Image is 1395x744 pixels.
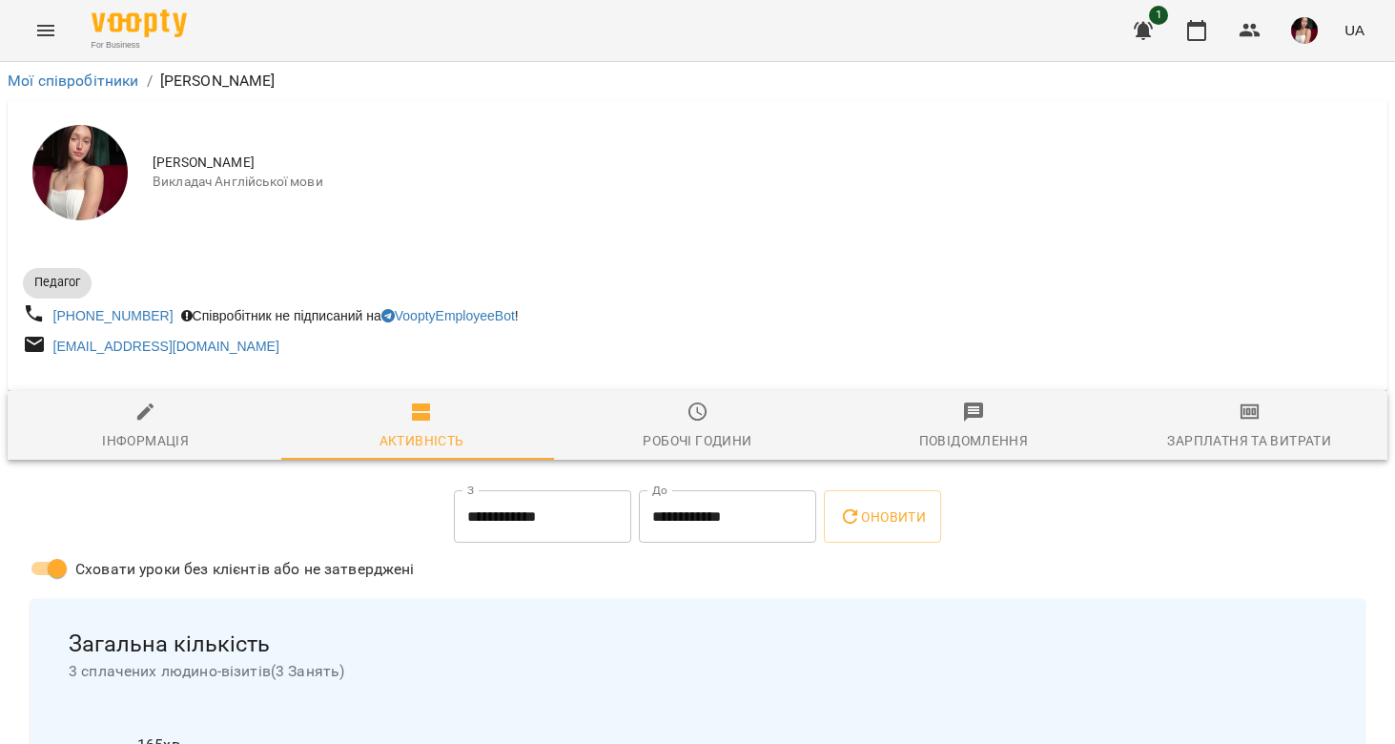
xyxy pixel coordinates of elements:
img: Voopty Logo [92,10,187,37]
img: 59be0d6c32f31d9bcb4a2b9b97589b8b.jpg [1291,17,1318,44]
li: / [147,70,153,93]
span: UA [1344,20,1364,40]
a: Мої співробітники [8,72,139,90]
div: Активність [380,429,464,452]
button: Menu [23,8,69,53]
span: Викладач Англійської мови [153,173,1372,192]
span: Педагог [23,274,92,291]
span: 1 [1149,6,1168,25]
nav: breadcrumb [8,70,1387,93]
span: 3 сплачених людино-візитів ( 3 Занять ) [69,660,1326,683]
a: VooptyEmployeeBot [381,308,515,323]
span: Оновити [839,506,926,528]
div: Зарплатня та Витрати [1167,429,1331,452]
button: UA [1337,12,1372,48]
div: Інформація [102,429,189,452]
a: [PHONE_NUMBER] [53,308,174,323]
div: Співробітник не підписаний на ! [177,302,523,329]
a: [EMAIL_ADDRESS][DOMAIN_NAME] [53,339,279,354]
span: Сховати уроки без клієнтів або не затверджені [75,558,415,581]
div: Робочі години [643,429,751,452]
span: [PERSON_NAME] [153,154,1372,173]
div: Повідомлення [919,429,1029,452]
img: Дудіна Крістіна [32,125,128,220]
button: Оновити [824,490,941,544]
span: For Business [92,39,187,52]
span: Загальна кількість [69,630,1326,659]
p: [PERSON_NAME] [160,70,276,93]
